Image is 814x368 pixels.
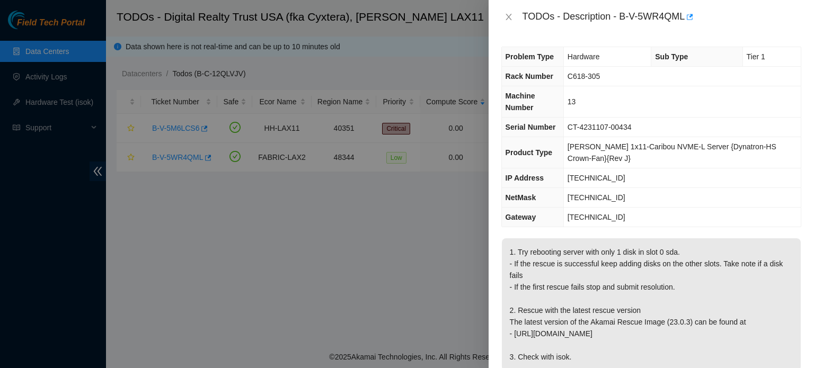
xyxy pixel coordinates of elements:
[505,13,513,21] span: close
[506,213,536,221] span: Gateway
[506,72,553,80] span: Rack Number
[568,52,600,61] span: Hardware
[568,193,625,202] span: [TECHNICAL_ID]
[523,8,801,25] div: TODOs - Description - B-V-5WR4QML
[568,142,776,163] span: [PERSON_NAME] 1x11-Caribou NVME-L Server {Dynatron-HS Crown-Fan}{Rev J}
[506,123,556,131] span: Serial Number
[655,52,688,61] span: Sub Type
[506,148,552,157] span: Product Type
[506,193,536,202] span: NetMask
[568,213,625,221] span: [TECHNICAL_ID]
[568,174,625,182] span: [TECHNICAL_ID]
[568,123,632,131] span: CT-4231107-00434
[506,52,554,61] span: Problem Type
[747,52,765,61] span: Tier 1
[506,174,544,182] span: IP Address
[506,92,535,112] span: Machine Number
[568,97,576,106] span: 13
[568,72,600,80] span: C618-305
[501,12,516,22] button: Close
